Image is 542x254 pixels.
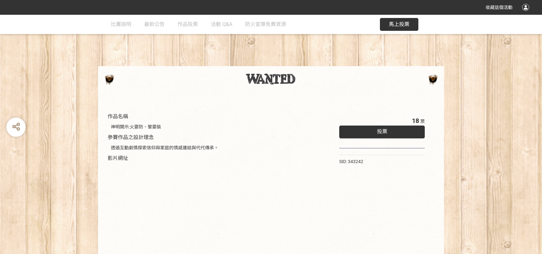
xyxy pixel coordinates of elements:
a: 防火宣導免費資源 [245,15,286,34]
span: 作品投票 [177,21,198,27]
span: 防火宣導免費資源 [245,21,286,27]
span: 活動 Q&A [211,21,232,27]
span: 收藏這個活動 [486,5,513,10]
a: 最新公告 [144,15,165,34]
span: 影片網址 [108,155,128,161]
a: 作品投票 [177,15,198,34]
span: SID: 343242 [339,159,363,164]
div: 透過互動劇情探索信仰與家庭的情感連結與代代傳承。 [111,145,320,151]
span: 馬上投票 [389,21,409,27]
a: 比賽說明 [111,15,131,34]
button: 馬上投票 [380,18,418,31]
span: 票 [420,119,425,124]
span: 投票 [377,128,387,135]
span: 作品名稱 [108,113,128,119]
a: 活動 Q&A [211,15,232,34]
span: 比賽說明 [111,21,131,27]
span: 18 [412,117,419,125]
div: 神明開示:火要防、警要裝 [111,124,320,130]
span: 參賽作品之設計理念 [108,134,154,140]
span: 最新公告 [144,21,165,27]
